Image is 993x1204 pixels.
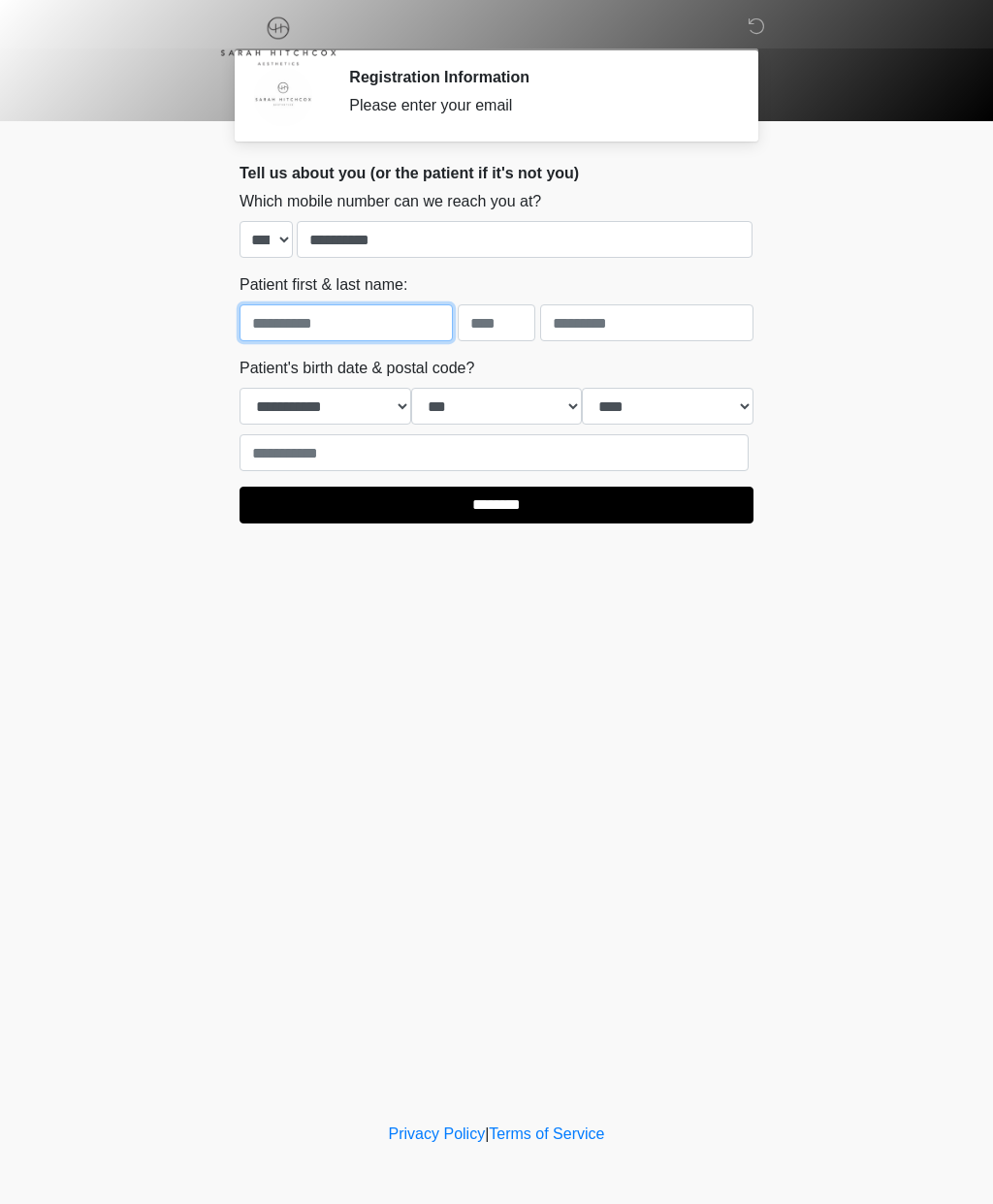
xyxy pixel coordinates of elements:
[240,164,753,182] h2: Tell us about you (or the patient if it's not you)
[220,15,336,66] img: Sarah Hitchcox Aesthetics Logo
[240,190,541,213] label: Which mobile number can we reach you at?
[485,1125,489,1142] a: |
[240,273,407,297] label: Patient first & last name:
[389,1125,486,1142] a: Privacy Policy
[240,357,474,380] label: Patient's birth date & postal code?
[254,68,312,126] img: Agent Avatar
[489,1125,604,1142] a: Terms of Service
[349,94,724,117] div: Please enter your email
